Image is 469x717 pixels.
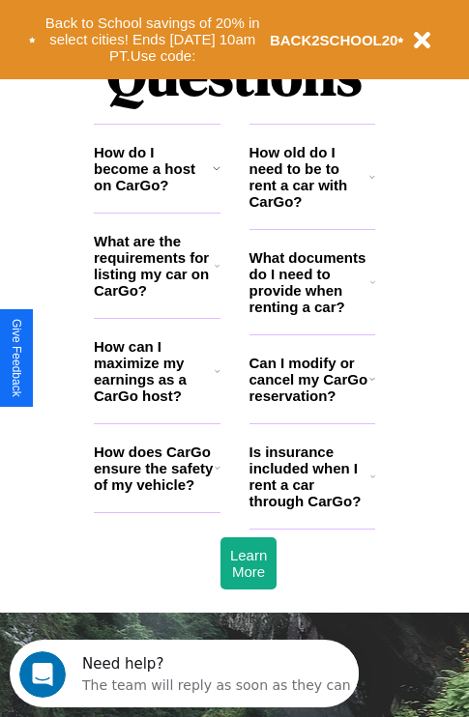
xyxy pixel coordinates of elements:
h3: Is insurance included when I rent a car through CarGo? [249,444,370,509]
div: Open Intercom Messenger [8,8,360,61]
button: Back to School savings of 20% in select cities! Ends [DATE] 10am PT.Use code: [36,10,270,70]
h3: How do I become a host on CarGo? [94,144,213,193]
iframe: Intercom live chat [19,651,66,698]
h3: Can I modify or cancel my CarGo reservation? [249,355,369,404]
h3: How does CarGo ensure the safety of my vehicle? [94,444,215,493]
iframe: Intercom live chat discovery launcher [10,640,359,707]
button: Learn More [220,537,277,589]
h3: How old do I need to be to rent a car with CarGo? [249,144,370,210]
div: Give Feedback [10,319,23,397]
h3: What are the requirements for listing my car on CarGo? [94,233,215,299]
b: BACK2SCHOOL20 [270,32,398,48]
div: Need help? [73,16,341,32]
h3: What documents do I need to provide when renting a car? [249,249,371,315]
div: The team will reply as soon as they can [73,32,341,52]
h3: How can I maximize my earnings as a CarGo host? [94,338,215,404]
